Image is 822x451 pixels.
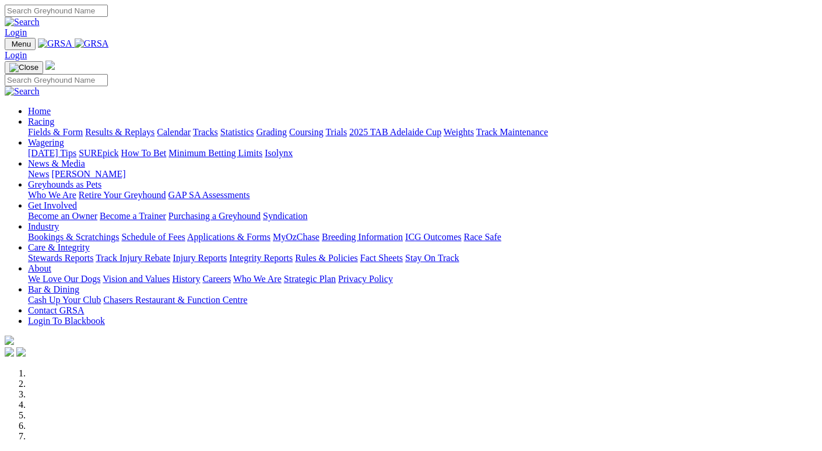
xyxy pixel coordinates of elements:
a: Bookings & Scratchings [28,232,119,242]
button: Toggle navigation [5,38,36,50]
a: Login [5,50,27,60]
a: Login [5,27,27,37]
a: GAP SA Assessments [168,190,250,200]
a: Injury Reports [173,253,227,263]
img: facebook.svg [5,347,14,357]
a: Stewards Reports [28,253,93,263]
a: SUREpick [79,148,118,158]
div: Wagering [28,148,817,158]
a: Track Maintenance [476,127,548,137]
a: Chasers Restaurant & Function Centre [103,295,247,305]
a: Fields & Form [28,127,83,137]
a: Rules & Policies [295,253,358,263]
a: Careers [202,274,231,284]
span: Menu [12,40,31,48]
a: Track Injury Rebate [96,253,170,263]
a: Industry [28,221,59,231]
a: Schedule of Fees [121,232,185,242]
a: Greyhounds as Pets [28,179,101,189]
a: How To Bet [121,148,167,158]
a: Who We Are [28,190,76,200]
img: Search [5,86,40,97]
img: Search [5,17,40,27]
img: GRSA [75,38,109,49]
a: Grading [257,127,287,137]
a: MyOzChase [273,232,319,242]
a: We Love Our Dogs [28,274,100,284]
div: Racing [28,127,817,138]
a: Wagering [28,138,64,147]
a: Become an Owner [28,211,97,221]
div: Greyhounds as Pets [28,190,817,200]
a: Login To Blackbook [28,316,105,326]
button: Toggle navigation [5,61,43,74]
a: Racing [28,117,54,126]
a: Home [28,106,51,116]
a: Calendar [157,127,191,137]
a: Syndication [263,211,307,221]
a: Isolynx [265,148,293,158]
a: Coursing [289,127,324,137]
a: [PERSON_NAME] [51,169,125,179]
a: News & Media [28,158,85,168]
div: Bar & Dining [28,295,817,305]
a: Privacy Policy [338,274,393,284]
a: Cash Up Your Club [28,295,101,305]
a: Strategic Plan [284,274,336,284]
a: Minimum Betting Limits [168,148,262,158]
a: Stay On Track [405,253,459,263]
a: Trials [325,127,347,137]
a: 2025 TAB Adelaide Cup [349,127,441,137]
a: Race Safe [463,232,501,242]
a: Weights [444,127,474,137]
div: Get Involved [28,211,817,221]
a: Get Involved [28,200,77,210]
a: ICG Outcomes [405,232,461,242]
img: logo-grsa-white.png [5,336,14,345]
a: Integrity Reports [229,253,293,263]
a: Statistics [220,127,254,137]
a: Become a Trainer [100,211,166,221]
a: About [28,263,51,273]
img: logo-grsa-white.png [45,61,55,70]
div: Industry [28,232,817,242]
img: Close [9,63,38,72]
a: Who We Are [233,274,282,284]
a: News [28,169,49,179]
a: Tracks [193,127,218,137]
input: Search [5,5,108,17]
a: Vision and Values [103,274,170,284]
a: History [172,274,200,284]
a: Results & Replays [85,127,154,137]
div: About [28,274,817,284]
a: Bar & Dining [28,284,79,294]
a: Retire Your Greyhound [79,190,166,200]
a: Breeding Information [322,232,403,242]
a: Applications & Forms [187,232,271,242]
a: Contact GRSA [28,305,84,315]
a: Fact Sheets [360,253,403,263]
img: twitter.svg [16,347,26,357]
input: Search [5,74,108,86]
div: Care & Integrity [28,253,817,263]
img: GRSA [38,38,72,49]
a: Purchasing a Greyhound [168,211,261,221]
a: Care & Integrity [28,242,90,252]
div: News & Media [28,169,817,179]
a: [DATE] Tips [28,148,76,158]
